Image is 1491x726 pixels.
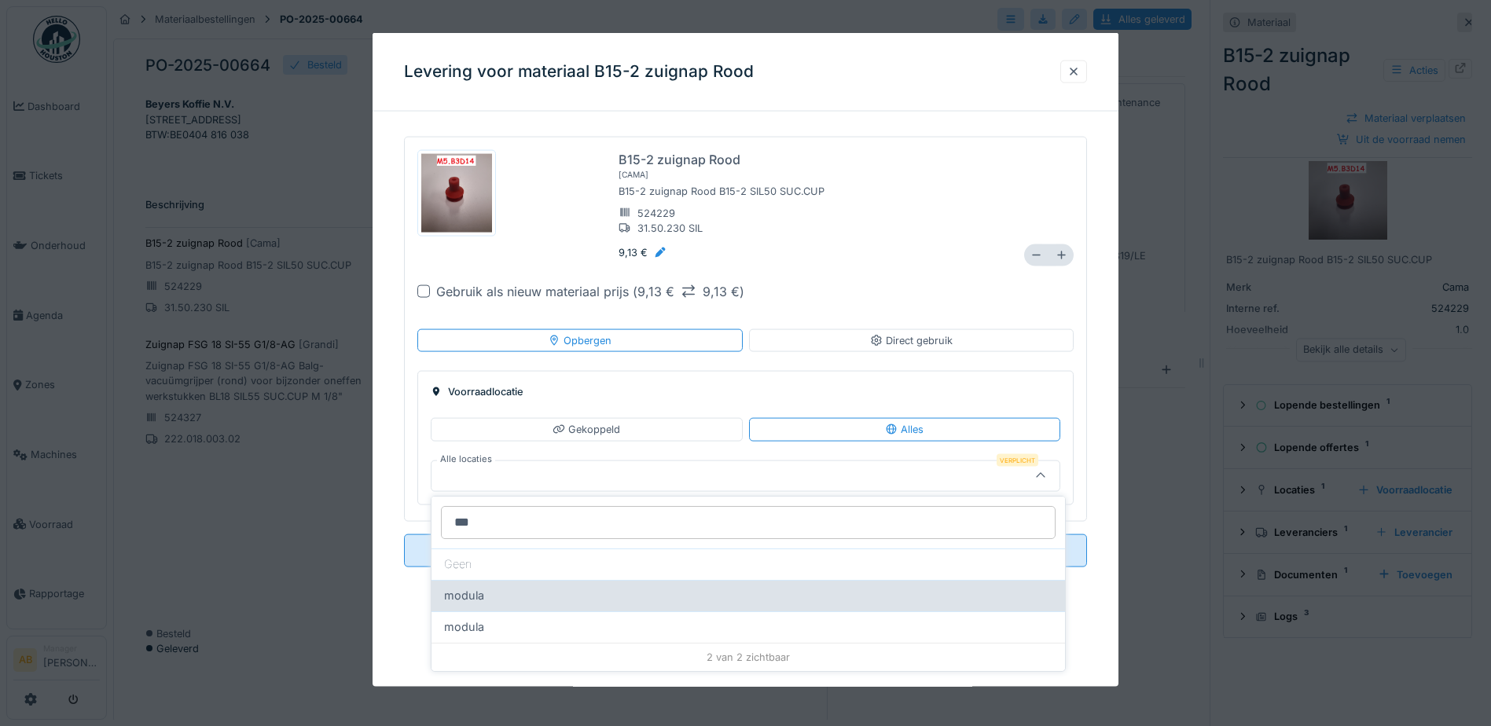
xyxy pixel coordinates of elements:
[619,181,1012,202] div: B15-2 zuignap Rood B15-2 SIL50 SUC.CUP
[404,62,754,82] h3: Levering voor materiaal B15-2 zuignap Rood
[553,422,620,437] div: Gekoppeld
[436,282,744,301] div: Gebruik als nieuw materiaal prijs ( )
[885,422,924,437] div: Alles
[619,205,703,220] div: 524229
[444,618,484,636] span: modula
[619,244,667,259] div: 9,13 €
[548,333,611,348] div: Opbergen
[619,150,740,169] div: B15-2 zuignap Rood
[997,453,1038,466] div: Verplicht
[619,220,703,235] div: 31.50.230 SIL
[437,452,495,465] label: Alle locaties
[444,587,484,604] span: modula
[870,333,953,348] div: Direct gebruik
[432,643,1065,671] div: 2 van 2 zichtbaar
[432,548,1065,580] div: Geen
[431,384,1060,399] div: Voorraadlocatie
[637,282,740,301] div: 9,13 € 9,13 €
[421,154,492,233] img: itznbf89hcsafjrx1camo309kxcx
[619,169,648,181] div: [ Cama ]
